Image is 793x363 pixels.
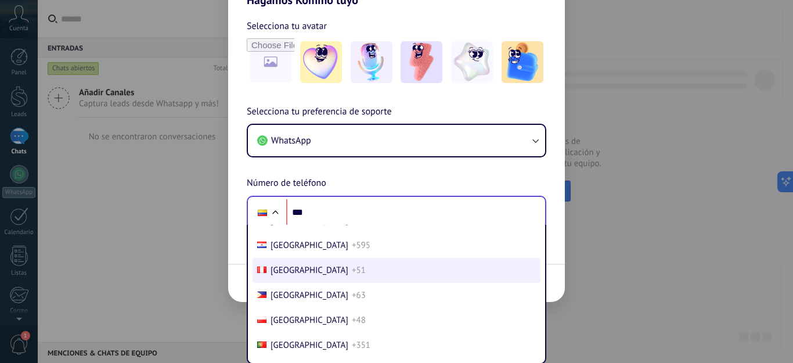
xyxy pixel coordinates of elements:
[352,315,366,326] span: +48
[271,240,348,251] span: [GEOGRAPHIC_DATA]
[248,125,545,156] button: WhatsApp
[502,41,543,83] img: -5.jpeg
[352,265,366,276] span: +51
[271,135,311,146] span: WhatsApp
[247,105,392,120] span: Selecciona tu preferencia de soporte
[271,290,348,301] span: [GEOGRAPHIC_DATA]
[271,340,348,351] span: [GEOGRAPHIC_DATA]
[271,265,348,276] span: [GEOGRAPHIC_DATA]
[451,41,493,83] img: -4.jpeg
[247,19,327,34] span: Selecciona tu avatar
[271,315,348,326] span: [GEOGRAPHIC_DATA]
[300,41,342,83] img: -1.jpeg
[352,240,370,251] span: +595
[401,41,442,83] img: -3.jpeg
[352,340,370,351] span: +351
[247,176,326,191] span: Número de teléfono
[251,200,273,225] div: Colombia: + 57
[351,41,392,83] img: -2.jpeg
[352,290,366,301] span: +63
